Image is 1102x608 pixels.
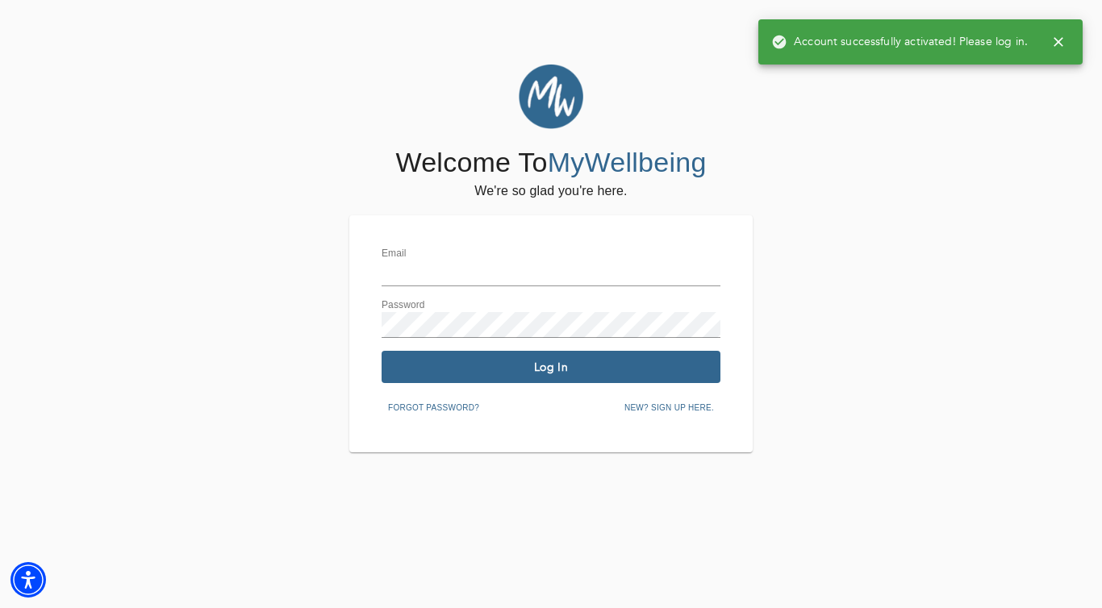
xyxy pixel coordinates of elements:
[395,146,706,180] h4: Welcome To
[771,34,1028,50] span: Account successfully activated! Please log in.
[548,147,707,177] span: MyWellbeing
[382,400,486,413] a: Forgot password?
[382,301,425,310] label: Password
[624,401,714,415] span: New? Sign up here.
[382,351,720,383] button: Log In
[388,401,479,415] span: Forgot password?
[474,180,627,202] h6: We're so glad you're here.
[382,396,486,420] button: Forgot password?
[10,562,46,598] div: Accessibility Menu
[618,396,720,420] button: New? Sign up here.
[382,249,407,259] label: Email
[519,65,583,129] img: MyWellbeing
[388,360,714,375] span: Log In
